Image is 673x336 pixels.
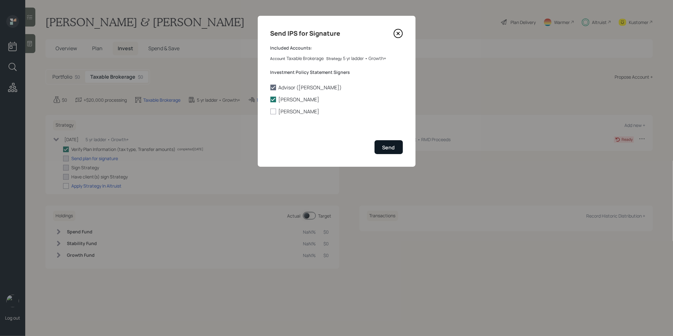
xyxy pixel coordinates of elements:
label: [PERSON_NAME] [270,108,403,115]
div: Taxable Brokerage [287,55,324,62]
div: 5 yr ladder • Growth+ [343,55,387,62]
label: Advisor ([PERSON_NAME]) [270,84,403,91]
label: Included Accounts: [270,45,403,51]
h4: Send IPS for Signature [270,28,340,39]
label: Account [270,56,286,62]
div: Send [382,144,395,151]
label: [PERSON_NAME] [270,96,403,103]
button: Send [375,140,403,154]
label: Investment Policy Statement Signers [270,69,403,75]
label: Strategy [327,56,342,62]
